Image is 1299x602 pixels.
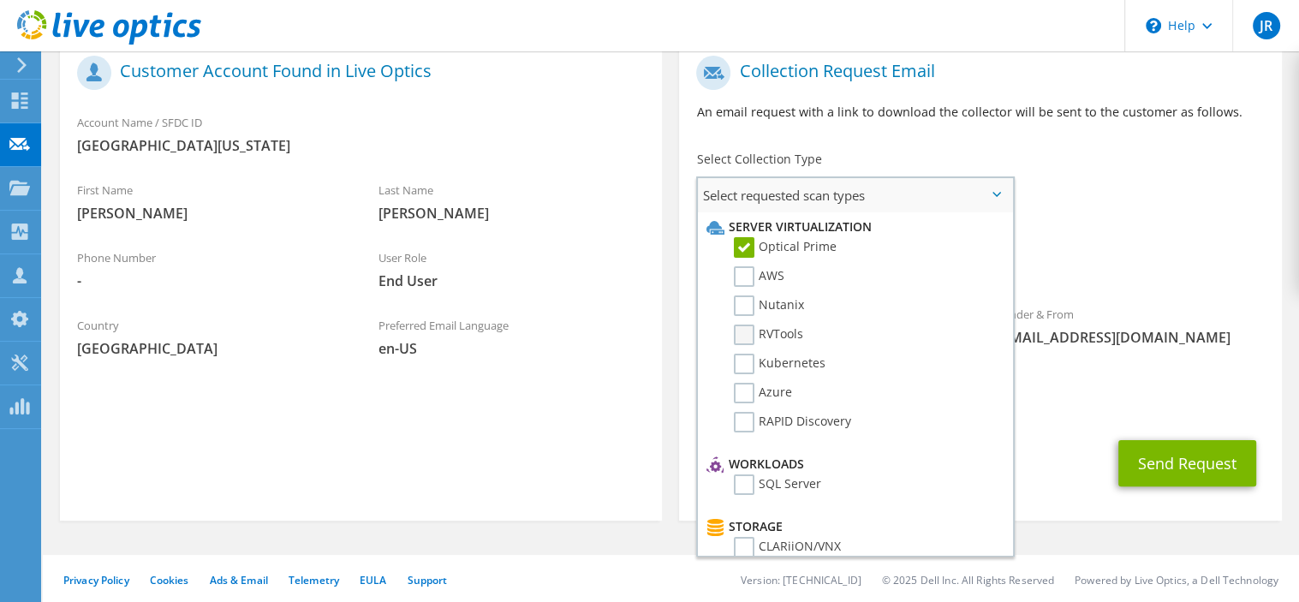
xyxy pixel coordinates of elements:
div: User Role [361,240,663,299]
a: EULA [360,573,386,587]
label: Kubernetes [734,354,825,374]
svg: \n [1146,18,1161,33]
label: Nutanix [734,295,804,316]
span: JR [1253,12,1280,39]
a: Telemetry [289,573,339,587]
label: Azure [734,383,792,403]
span: - [77,271,344,290]
span: en-US [378,339,646,358]
a: Privacy Policy [63,573,129,587]
a: Ads & Email [210,573,268,587]
a: Cookies [150,573,189,587]
li: Workloads [702,454,1004,474]
li: Server Virtualization [702,217,1004,237]
button: Send Request [1118,440,1256,486]
h1: Customer Account Found in Live Optics [77,56,636,90]
span: End User [378,271,646,290]
div: CC & Reply To [679,364,1281,423]
label: RVTools [734,325,803,345]
span: [EMAIL_ADDRESS][DOMAIN_NAME] [998,328,1265,347]
li: Storage [702,516,1004,537]
span: [PERSON_NAME] [77,204,344,223]
li: © 2025 Dell Inc. All Rights Reserved [882,573,1054,587]
div: First Name [60,172,361,231]
div: Account Name / SFDC ID [60,104,662,164]
div: Last Name [361,172,663,231]
label: Select Collection Type [696,151,821,168]
p: An email request with a link to download the collector will be sent to the customer as follows. [696,103,1264,122]
div: To [679,296,980,355]
label: CLARiiON/VNX [734,537,841,557]
label: AWS [734,266,784,287]
div: Sender & From [980,296,1282,355]
div: Country [60,307,361,367]
a: Support [407,573,447,587]
label: SQL Server [734,474,821,495]
span: [PERSON_NAME] [378,204,646,223]
li: Powered by Live Optics, a Dell Technology [1075,573,1278,587]
span: Select requested scan types [698,178,1012,212]
div: Phone Number [60,240,361,299]
span: [GEOGRAPHIC_DATA][US_STATE] [77,136,645,155]
label: Optical Prime [734,237,837,258]
li: Version: [TECHNICAL_ID] [741,573,861,587]
span: [GEOGRAPHIC_DATA] [77,339,344,358]
h1: Collection Request Email [696,56,1255,90]
label: RAPID Discovery [734,412,851,432]
div: Requested Collections [679,219,1281,288]
div: Preferred Email Language [361,307,663,367]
